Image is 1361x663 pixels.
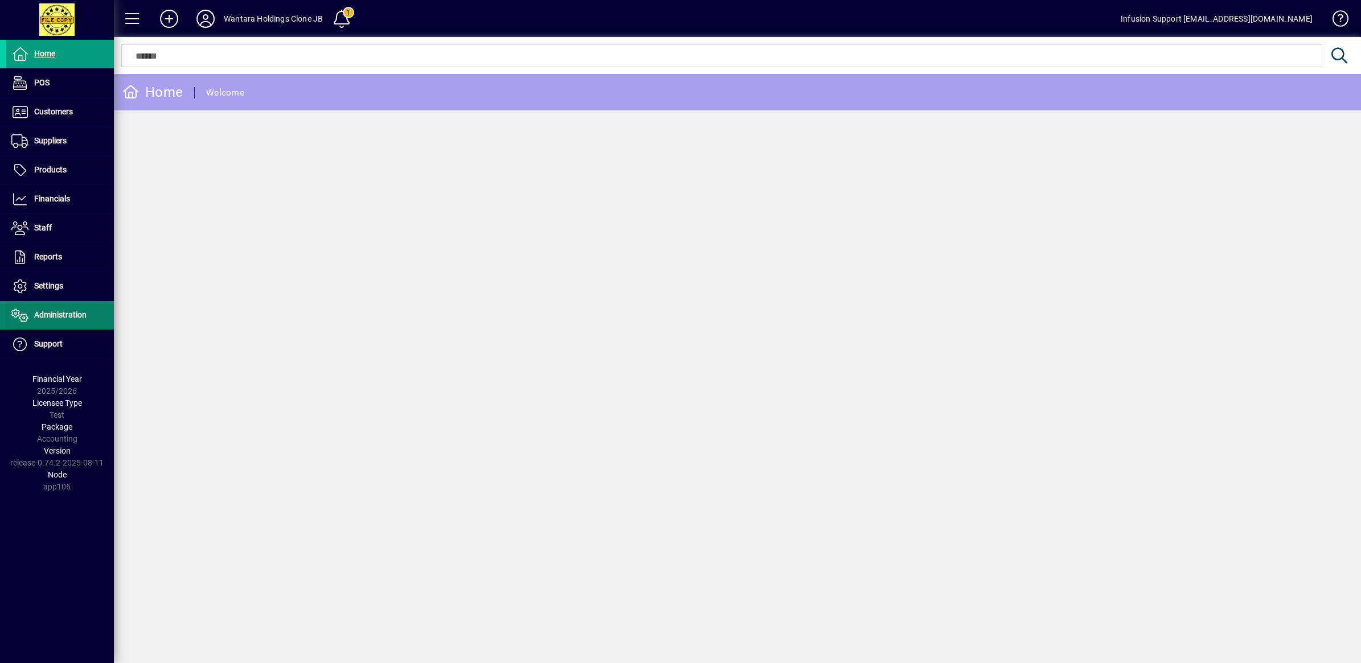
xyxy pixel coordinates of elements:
[6,272,114,300] a: Settings
[6,301,114,330] a: Administration
[32,398,82,407] span: Licensee Type
[151,9,187,29] button: Add
[34,165,67,174] span: Products
[187,9,224,29] button: Profile
[32,374,82,384] span: Financial Year
[6,214,114,242] a: Staff
[224,10,323,28] div: Wantara Holdings Clone JB
[42,422,72,431] span: Package
[6,69,114,97] a: POS
[34,252,62,261] span: Reports
[6,98,114,126] a: Customers
[44,446,71,455] span: Version
[34,339,63,348] span: Support
[1324,2,1347,39] a: Knowledge Base
[34,136,67,145] span: Suppliers
[34,281,63,290] span: Settings
[34,107,73,116] span: Customers
[6,156,114,184] a: Products
[6,185,114,213] a: Financials
[6,330,114,359] a: Support
[206,84,244,102] div: Welcome
[122,83,183,101] div: Home
[1121,10,1313,28] div: Infusion Support [EMAIL_ADDRESS][DOMAIN_NAME]
[6,243,114,271] a: Reports
[48,470,67,479] span: Node
[34,223,52,232] span: Staff
[34,49,55,58] span: Home
[34,310,87,319] span: Administration
[34,194,70,203] span: Financials
[34,78,50,87] span: POS
[6,127,114,155] a: Suppliers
